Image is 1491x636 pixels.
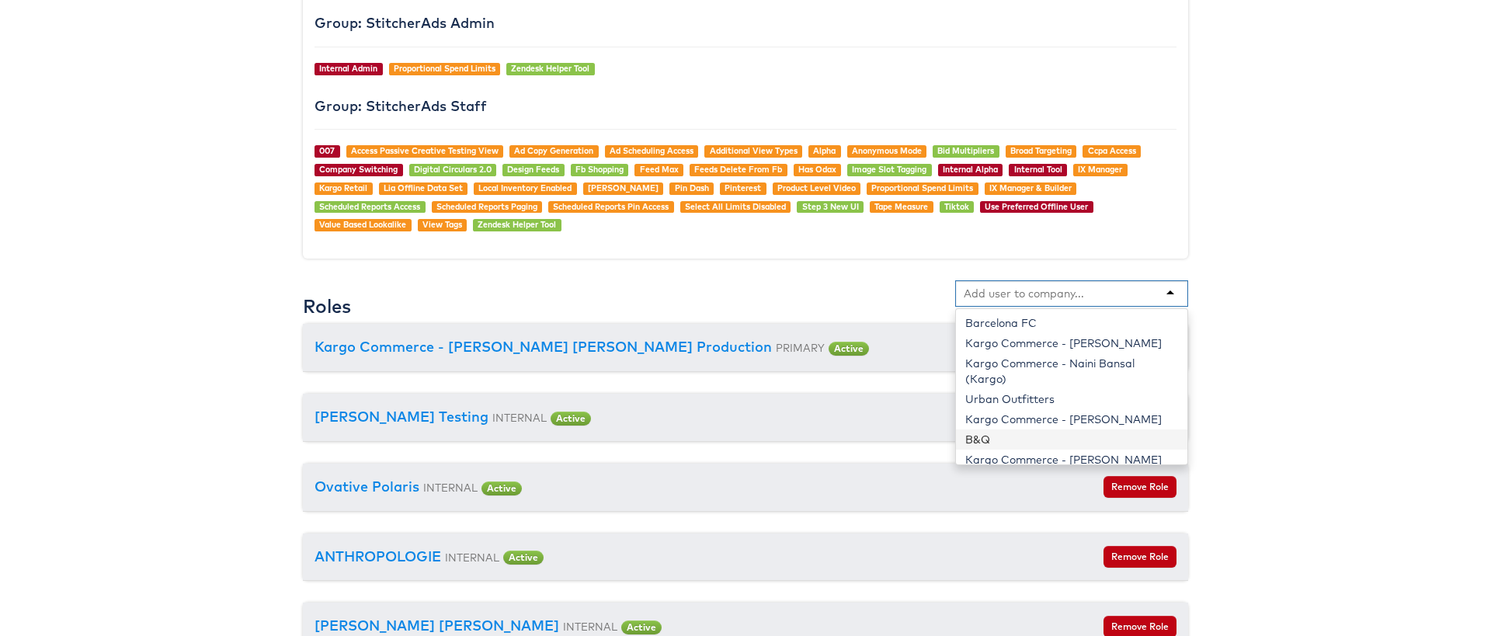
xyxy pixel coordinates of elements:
[956,429,1187,450] div: B&Q
[575,164,624,175] a: Fb Shopping
[315,547,441,565] a: ANTHROPOLOGIE
[384,182,463,193] a: Lia Offline Data Set
[436,201,537,212] a: Scheduled Reports Paging
[551,412,591,426] span: Active
[553,201,669,212] a: Scheduled Reports Pin Access
[303,296,351,316] h3: Roles
[675,182,709,193] a: Pin Dash
[514,145,593,156] a: Ad Copy Generation
[351,145,499,156] a: Access Passive Creative Testing View
[776,341,825,354] small: PRIMARY
[414,164,492,175] a: Digital Circulars 2.0
[423,481,478,494] small: INTERNAL
[319,63,377,74] a: Internal Admin
[943,164,998,175] a: Internal Alpha
[1078,164,1122,175] a: IX Manager
[621,620,662,634] span: Active
[777,182,856,193] a: Product Level Video
[956,450,1187,470] div: Kargo Commerce - [PERSON_NAME]
[798,164,836,175] a: Has Odax
[985,201,1088,212] a: Use Preferred Offline User
[315,617,559,634] a: [PERSON_NAME] [PERSON_NAME]
[944,201,969,212] a: Tiktok
[315,338,772,356] a: Kargo Commerce - [PERSON_NAME] [PERSON_NAME] Production
[956,389,1187,409] div: Urban Outfitters
[478,182,572,193] a: Local Inventory Enabled
[802,201,859,212] a: Step 3 New UI
[813,145,836,156] a: Alpha
[685,201,786,212] a: Select All Limits Disabled
[852,164,926,175] a: Image Slot Tagging
[694,164,782,175] a: Feeds Delete From Fb
[315,478,419,495] a: Ovative Polaris
[503,551,544,565] span: Active
[874,201,928,212] a: Tape Measure
[610,145,693,156] a: Ad Scheduling Access
[319,145,335,156] a: 007
[511,63,589,74] a: Zendesk Helper Tool
[871,182,973,193] a: Proportional Spend Limits
[563,620,617,633] small: INTERNAL
[315,408,488,426] a: [PERSON_NAME] Testing
[1103,546,1176,568] button: Remove Role
[710,145,798,156] a: Additional View Types
[937,145,994,156] a: Bid Multipliers
[507,164,559,175] a: Design Feeds
[956,333,1187,353] div: Kargo Commerce - [PERSON_NAME]
[829,342,869,356] span: Active
[640,164,679,175] a: Feed Max
[989,182,1072,193] a: IX Manager & Builder
[319,164,398,175] a: Company Switching
[394,63,495,74] a: Proportional Spend Limits
[852,145,922,156] a: Anonymous Mode
[1010,145,1072,156] a: Broad Targeting
[588,182,659,193] a: [PERSON_NAME]
[1088,145,1136,156] a: Ccpa Access
[445,551,499,564] small: INTERNAL
[956,409,1187,429] div: Kargo Commerce - [PERSON_NAME]
[315,99,1176,114] h4: Group: StitcherAds Staff
[319,201,420,212] a: Scheduled Reports Access
[481,481,522,495] span: Active
[492,411,547,424] small: INTERNAL
[1014,164,1062,175] a: Internal Tool
[478,219,556,230] a: Zendesk Helper Tool
[956,313,1187,333] div: Barcelona FC
[725,182,761,193] a: Pinterest
[319,182,367,193] a: Kargo Retail
[422,219,462,230] a: View Tags
[315,16,1176,31] h4: Group: StitcherAds Admin
[964,286,1086,301] input: Add user to company...
[319,219,406,230] a: Value Based Lookalike
[1103,476,1176,498] button: Remove Role
[956,353,1187,389] div: Kargo Commerce - Naini Bansal (Kargo)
